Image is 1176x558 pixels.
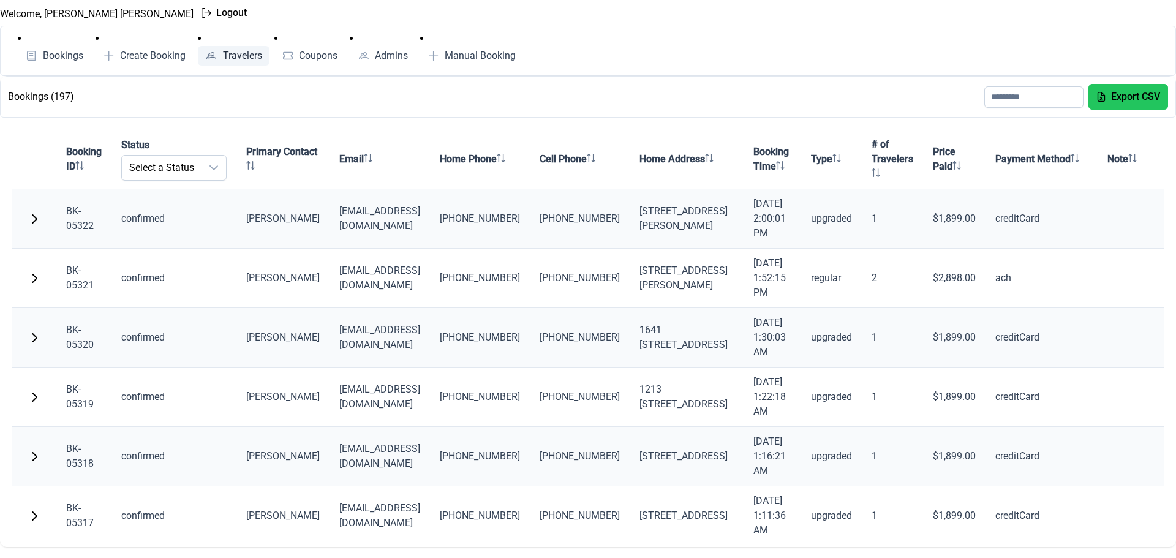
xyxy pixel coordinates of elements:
td: [PHONE_NUMBER] [430,368,530,427]
td: [STREET_ADDRESS] [630,427,744,486]
td: [DATE] 1:52:15 PM [744,249,801,308]
th: Type [801,130,862,189]
span: Travelers [223,51,262,61]
th: Cell Phone [530,130,630,189]
td: upgraded [801,189,862,249]
span: confirmed [121,391,165,402]
li: Create Booking [96,31,194,66]
td: [PHONE_NUMBER] [430,486,530,546]
td: upgraded [801,368,862,427]
th: Primary Contact [236,130,330,189]
a: Manual Booking [420,46,524,66]
span: confirmed [121,510,165,521]
td: creditCard [986,189,1098,249]
td: [DATE] 1:11:36 AM [744,486,801,546]
li: Coupons [274,31,345,66]
td: $1,899.00 [923,427,986,486]
td: [PHONE_NUMBER] [430,427,530,486]
span: confirmed [121,272,165,284]
td: creditCard [986,308,1098,368]
td: [EMAIL_ADDRESS][DOMAIN_NAME] [330,427,430,486]
span: Status [121,138,149,153]
td: upgraded [801,486,862,546]
td: 1 [862,427,923,486]
td: creditCard [986,368,1098,427]
td: [STREET_ADDRESS] [630,486,744,546]
a: BK-05322 [66,205,94,232]
td: creditCard [986,427,1098,486]
td: [PERSON_NAME] [236,308,330,368]
a: Admins [350,46,415,66]
td: [DATE] 1:16:21 AM [744,427,801,486]
span: Coupons [299,51,337,61]
td: upgraded [801,308,862,368]
td: ach [986,249,1098,308]
span: confirmed [121,450,165,462]
span: confirmed [121,213,165,224]
td: [EMAIL_ADDRESS][DOMAIN_NAME] [330,189,430,249]
span: Create Booking [120,51,186,61]
td: [EMAIL_ADDRESS][DOMAIN_NAME] [330,308,430,368]
td: 1641 [STREET_ADDRESS] [630,308,744,368]
td: [PHONE_NUMBER] [530,368,630,427]
li: Travelers [198,31,269,66]
td: [PHONE_NUMBER] [530,249,630,308]
th: Booking ID [56,130,111,189]
button: Export CSV [1088,84,1168,110]
td: [EMAIL_ADDRESS][DOMAIN_NAME] [330,249,430,308]
td: [EMAIL_ADDRESS][DOMAIN_NAME] [330,368,430,427]
td: [PHONE_NUMBER] [430,189,530,249]
span: Logout [216,6,247,20]
span: Export CSV [1111,89,1160,104]
td: [PHONE_NUMBER] [530,189,630,249]
td: 1 [862,486,923,546]
td: creditCard [986,486,1098,546]
td: [PERSON_NAME] [236,368,330,427]
td: 1213 [STREET_ADDRESS] [630,368,744,427]
td: [DATE] 2:00:01 PM [744,189,801,249]
td: [DATE] 1:22:18 AM [744,368,801,427]
span: Manual Booking [445,51,516,61]
th: Booking Time [744,130,801,189]
td: [PHONE_NUMBER] [530,427,630,486]
td: $1,899.00 [923,486,986,546]
th: Home Phone [430,130,530,189]
a: BK-05319 [66,383,94,410]
td: regular [801,249,862,308]
th: Price Paid [923,130,986,189]
span: Bookings [43,51,83,61]
td: 1 [862,189,923,249]
div: dropdown trigger [202,156,226,180]
th: Home Address [630,130,744,189]
td: [PHONE_NUMBER] [530,308,630,368]
a: Travelers [198,46,269,66]
td: [PHONE_NUMBER] [530,486,630,546]
span: Admins [375,51,408,61]
td: upgraded [801,427,862,486]
td: [PHONE_NUMBER] [430,249,530,308]
td: 1 [862,308,923,368]
li: Admins [350,31,415,66]
td: [PERSON_NAME] [236,249,330,308]
a: Create Booking [96,46,194,66]
td: $1,899.00 [923,189,986,249]
td: [PERSON_NAME] [236,189,330,249]
a: Coupons [274,46,345,66]
span: confirmed [121,331,165,343]
h2: Bookings (197) [8,89,74,104]
li: Manual Booking [420,31,524,66]
td: [PERSON_NAME] [236,486,330,546]
td: [EMAIL_ADDRESS][DOMAIN_NAME] [330,486,430,546]
li: Bookings [18,31,91,66]
th: # of Travelers [862,130,923,189]
td: [STREET_ADDRESS][PERSON_NAME] [630,189,744,249]
td: $2,898.00 [923,249,986,308]
a: BK-05318 [66,443,94,469]
a: BK-05321 [66,265,94,291]
a: Bookings [18,46,91,66]
td: $1,899.00 [923,308,986,368]
td: 1 [862,368,923,427]
a: BK-05320 [66,324,94,350]
span: Select a Status [122,156,202,180]
a: BK-05317 [66,502,94,529]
